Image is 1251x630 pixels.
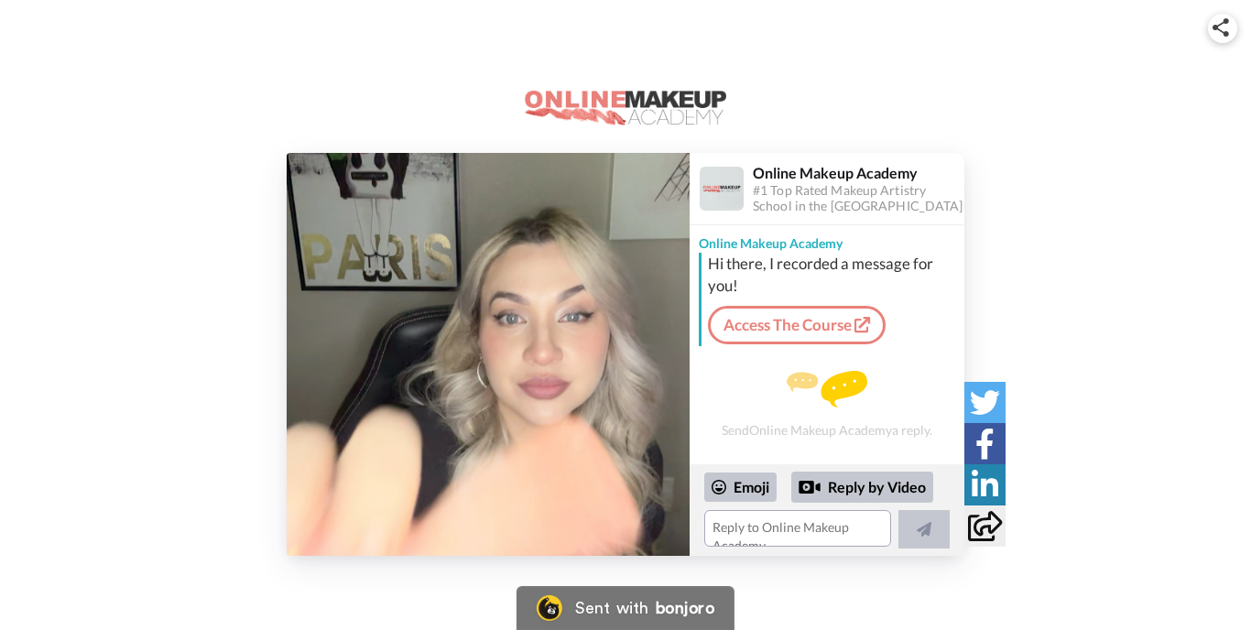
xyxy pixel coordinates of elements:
div: Reply by Video [791,472,933,503]
img: Profile Image [700,167,744,211]
div: #1 Top Rated Makeup Artistry School in the [GEOGRAPHIC_DATA] [753,183,963,214]
img: logo [525,91,726,125]
div: Send Online Makeup Academy a reply. [690,353,964,455]
img: ic_share.svg [1213,18,1229,37]
div: bonjoro [656,600,714,616]
img: Bonjoro Logo [537,595,562,621]
a: Bonjoro LogoSent withbonjoro [517,586,734,630]
img: message.svg [787,371,867,407]
div: Online Makeup Academy [690,225,964,253]
div: Reply by Video [799,476,821,498]
a: Access The Course [708,306,886,344]
div: Emoji [704,472,777,502]
div: Sent with [575,600,648,616]
div: Hi there, I recorded a message for you! [708,253,960,297]
div: Online Makeup Academy [753,164,963,181]
img: 8aa88307-0e27-4dde-8f42-0489e566fd8b-thumb.jpg [287,153,690,556]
